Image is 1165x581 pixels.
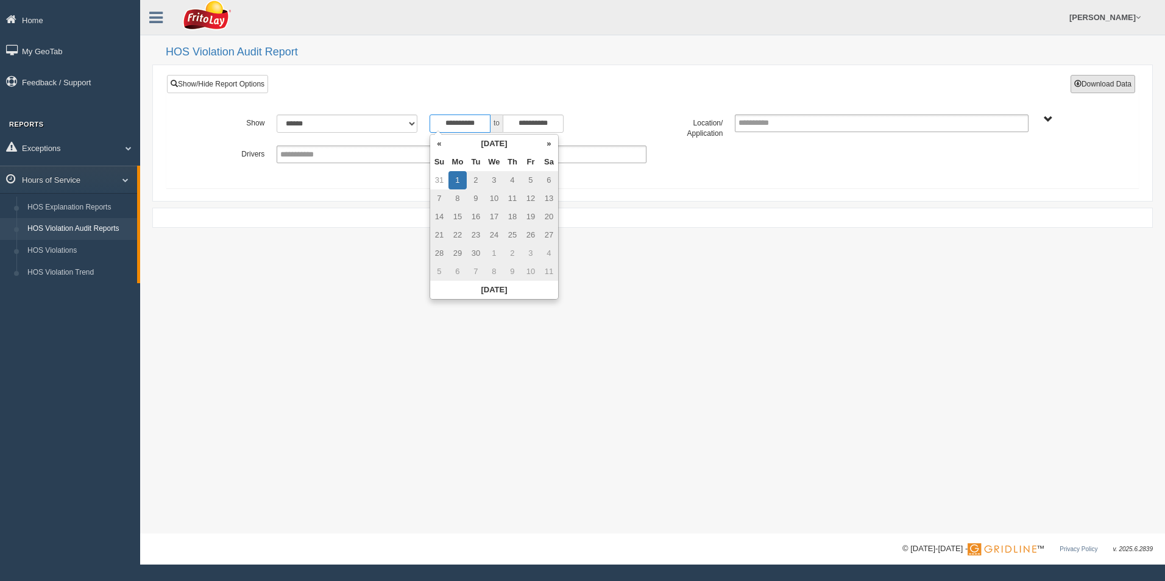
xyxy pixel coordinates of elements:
[448,226,467,244] td: 22
[430,189,448,208] td: 7
[540,189,558,208] td: 13
[448,262,467,281] td: 6
[522,262,540,281] td: 10
[430,262,448,281] td: 5
[1113,546,1153,552] span: v. 2025.6.2839
[430,171,448,189] td: 31
[522,189,540,208] td: 12
[22,240,137,262] a: HOS Violations
[448,135,540,153] th: [DATE]
[467,208,485,226] td: 16
[485,189,503,208] td: 10
[540,135,558,153] th: »
[430,153,448,171] th: Su
[22,262,137,284] a: HOS Violation Trend
[503,244,522,262] td: 2
[503,189,522,208] td: 11
[485,244,503,262] td: 1
[503,226,522,244] td: 25
[522,244,540,262] td: 3
[430,244,448,262] td: 28
[902,543,1153,555] div: © [DATE]-[DATE] - ™
[448,189,467,208] td: 8
[540,153,558,171] th: Sa
[448,171,467,189] td: 1
[1060,546,1097,552] a: Privacy Policy
[166,46,1153,58] h2: HOS Violation Audit Report
[167,75,268,93] a: Show/Hide Report Options
[22,197,137,219] a: HOS Explanation Reports
[430,208,448,226] td: 14
[503,153,522,171] th: Th
[522,153,540,171] th: Fr
[485,171,503,189] td: 3
[540,171,558,189] td: 6
[467,189,485,208] td: 9
[522,226,540,244] td: 26
[968,543,1036,555] img: Gridline
[467,153,485,171] th: Tu
[503,208,522,226] td: 18
[467,171,485,189] td: 2
[540,244,558,262] td: 4
[467,226,485,244] td: 23
[653,114,729,139] label: Location/ Application
[522,208,540,226] td: 19
[22,218,137,240] a: HOS Violation Audit Reports
[540,262,558,281] td: 11
[490,114,503,133] span: to
[485,226,503,244] td: 24
[194,146,271,160] label: Drivers
[503,171,522,189] td: 4
[503,262,522,281] td: 9
[448,153,467,171] th: Mo
[540,226,558,244] td: 27
[194,114,271,129] label: Show
[448,208,467,226] td: 15
[430,135,448,153] th: «
[430,281,558,299] th: [DATE]
[467,244,485,262] td: 30
[522,171,540,189] td: 5
[485,153,503,171] th: We
[485,262,503,281] td: 8
[467,262,485,281] td: 7
[485,208,503,226] td: 17
[1071,75,1135,93] button: Download Data
[430,226,448,244] td: 21
[540,208,558,226] td: 20
[448,244,467,262] td: 29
